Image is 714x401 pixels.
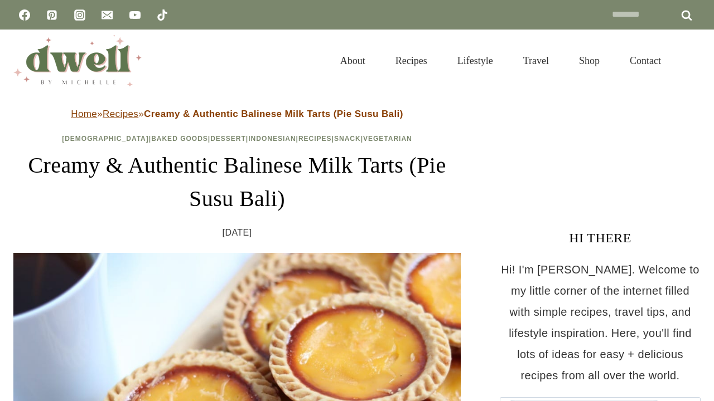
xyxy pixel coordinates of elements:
a: [DEMOGRAPHIC_DATA] [62,135,149,143]
p: Hi! I'm [PERSON_NAME]. Welcome to my little corner of the internet filled with simple recipes, tr... [500,259,701,386]
a: Recipes [380,41,442,80]
a: About [325,41,380,80]
strong: Creamy & Authentic Balinese Milk Tarts (Pie Susu Bali) [144,109,403,119]
a: Lifestyle [442,41,508,80]
a: Instagram [69,4,91,26]
a: Indonesian [248,135,296,143]
button: View Search Form [682,51,701,70]
a: Shop [564,41,615,80]
a: Travel [508,41,564,80]
a: Email [96,4,118,26]
a: Baked Goods [151,135,208,143]
nav: Primary Navigation [325,41,676,80]
a: Vegetarian [363,135,412,143]
a: Snack [334,135,361,143]
h1: Creamy & Authentic Balinese Milk Tarts (Pie Susu Bali) [13,149,461,216]
a: TikTok [151,4,173,26]
a: YouTube [124,4,146,26]
a: Pinterest [41,4,63,26]
a: Home [71,109,97,119]
a: Recipes [298,135,332,143]
h3: HI THERE [500,228,701,248]
span: | | | | | | [62,135,412,143]
span: » » [71,109,403,119]
time: [DATE] [223,224,252,241]
a: Recipes [103,109,138,119]
a: Contact [615,41,676,80]
img: DWELL by michelle [13,35,142,86]
a: Facebook [13,4,36,26]
a: Dessert [210,135,246,143]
